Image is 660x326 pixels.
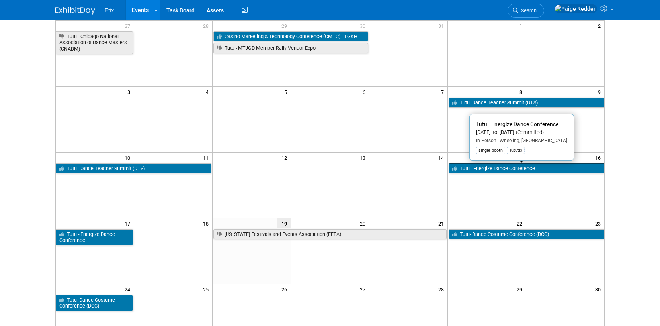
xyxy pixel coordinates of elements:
[555,4,597,13] img: Paige Redden
[359,21,369,31] span: 30
[281,284,291,294] span: 26
[519,21,526,31] span: 1
[514,129,544,135] span: (Committed)
[124,218,134,228] span: 17
[476,138,496,143] span: In-Person
[507,147,525,154] div: Tututix
[205,87,212,97] span: 4
[476,129,567,136] div: [DATE] to [DATE]
[124,21,134,31] span: 27
[56,31,133,54] a: Tutu - Chicago National Association of Dance Masters (CNADM)
[594,218,604,228] span: 23
[124,153,134,163] span: 10
[496,138,567,143] span: Wheeling, [GEOGRAPHIC_DATA]
[519,87,526,97] span: 8
[476,147,505,154] div: single booth
[213,31,368,42] a: Casino Marketing & Technology Conference (CMTC) - TG&H
[449,163,604,174] a: Tutu - Energize Dance Conference
[202,153,212,163] span: 11
[359,218,369,228] span: 20
[362,87,369,97] span: 6
[359,284,369,294] span: 27
[597,87,604,97] span: 9
[213,43,368,53] a: Tutu - MTJGD Member Rally Vendor Expo
[56,163,211,174] a: Tutu- Dance Teacher Summit (DTS)
[508,4,544,18] a: Search
[56,229,133,245] a: Tutu - Energize Dance Conference
[281,153,291,163] span: 12
[449,98,604,108] a: Tutu- Dance Teacher Summit (DTS)
[437,21,447,31] span: 31
[476,121,558,127] span: Tutu - Energize Dance Conference
[105,7,114,14] span: Etix
[283,87,291,97] span: 5
[202,218,212,228] span: 18
[56,295,133,311] a: Tutu- Dance Costume Conference (DCC)
[359,153,369,163] span: 13
[127,87,134,97] span: 3
[202,21,212,31] span: 28
[213,229,447,240] a: [US_STATE] Festivals and Events Association (FFEA)
[281,21,291,31] span: 29
[202,284,212,294] span: 25
[449,229,604,240] a: Tutu- Dance Costume Conference (DCC)
[437,284,447,294] span: 28
[124,284,134,294] span: 24
[437,153,447,163] span: 14
[437,218,447,228] span: 21
[594,153,604,163] span: 16
[594,284,604,294] span: 30
[516,218,526,228] span: 22
[440,87,447,97] span: 7
[518,8,537,14] span: Search
[516,284,526,294] span: 29
[277,218,291,228] span: 19
[55,7,95,15] img: ExhibitDay
[597,21,604,31] span: 2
